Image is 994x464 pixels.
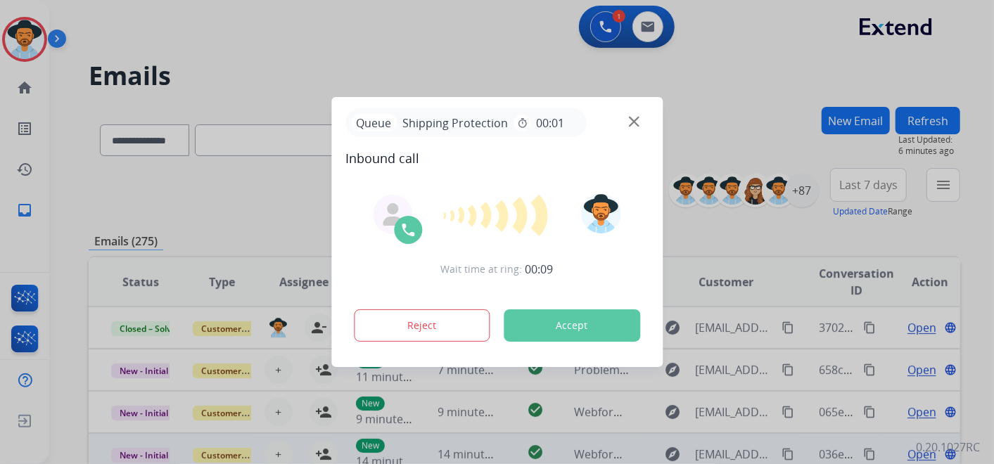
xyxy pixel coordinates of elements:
[354,309,490,342] button: Reject
[381,203,404,226] img: agent-avatar
[582,194,621,233] img: avatar
[397,115,514,131] span: Shipping Protection
[516,117,528,129] mat-icon: timer
[504,309,640,342] button: Accept
[441,262,523,276] span: Wait time at ring:
[345,148,649,168] span: Inbound call
[629,117,639,127] img: close-button
[400,221,416,238] img: call-icon
[525,261,554,278] span: 00:09
[916,439,980,456] p: 0.20.1027RC
[536,115,564,131] span: 00:01
[351,114,397,131] p: Queue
